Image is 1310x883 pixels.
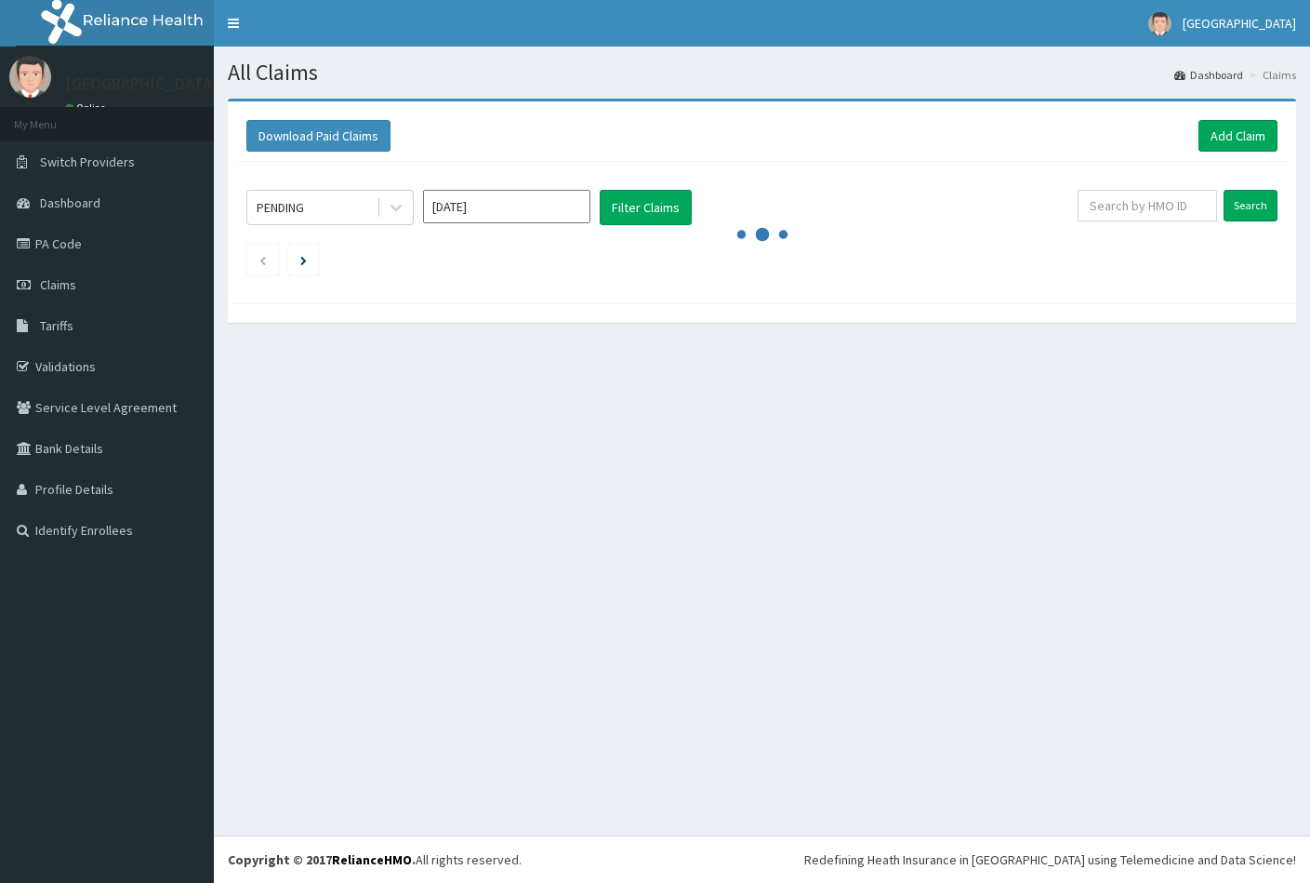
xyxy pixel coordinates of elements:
footer: All rights reserved. [214,836,1310,883]
input: Select Month and Year [423,190,590,223]
div: Redefining Heath Insurance in [GEOGRAPHIC_DATA] using Telemedicine and Data Science! [804,850,1296,869]
input: Search [1224,190,1277,221]
span: Tariffs [40,317,73,334]
input: Search by HMO ID [1078,190,1217,221]
span: Switch Providers [40,154,135,170]
h1: All Claims [228,60,1296,85]
svg: audio-loading [734,207,790,262]
a: RelianceHMO [332,851,412,868]
button: Filter Claims [600,190,692,225]
a: Next page [300,251,307,268]
strong: Copyright © 2017 . [228,851,416,868]
a: Dashboard [1174,67,1243,83]
span: Dashboard [40,194,100,211]
span: Claims [40,276,76,293]
li: Claims [1245,67,1296,83]
a: Add Claim [1198,120,1277,152]
div: PENDING [257,198,304,217]
button: Download Paid Claims [246,120,390,152]
img: User Image [1148,12,1171,35]
a: Previous page [258,251,267,268]
img: User Image [9,56,51,98]
span: [GEOGRAPHIC_DATA] [1183,15,1296,32]
a: Online [65,101,110,114]
p: [GEOGRAPHIC_DATA] [65,75,218,92]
